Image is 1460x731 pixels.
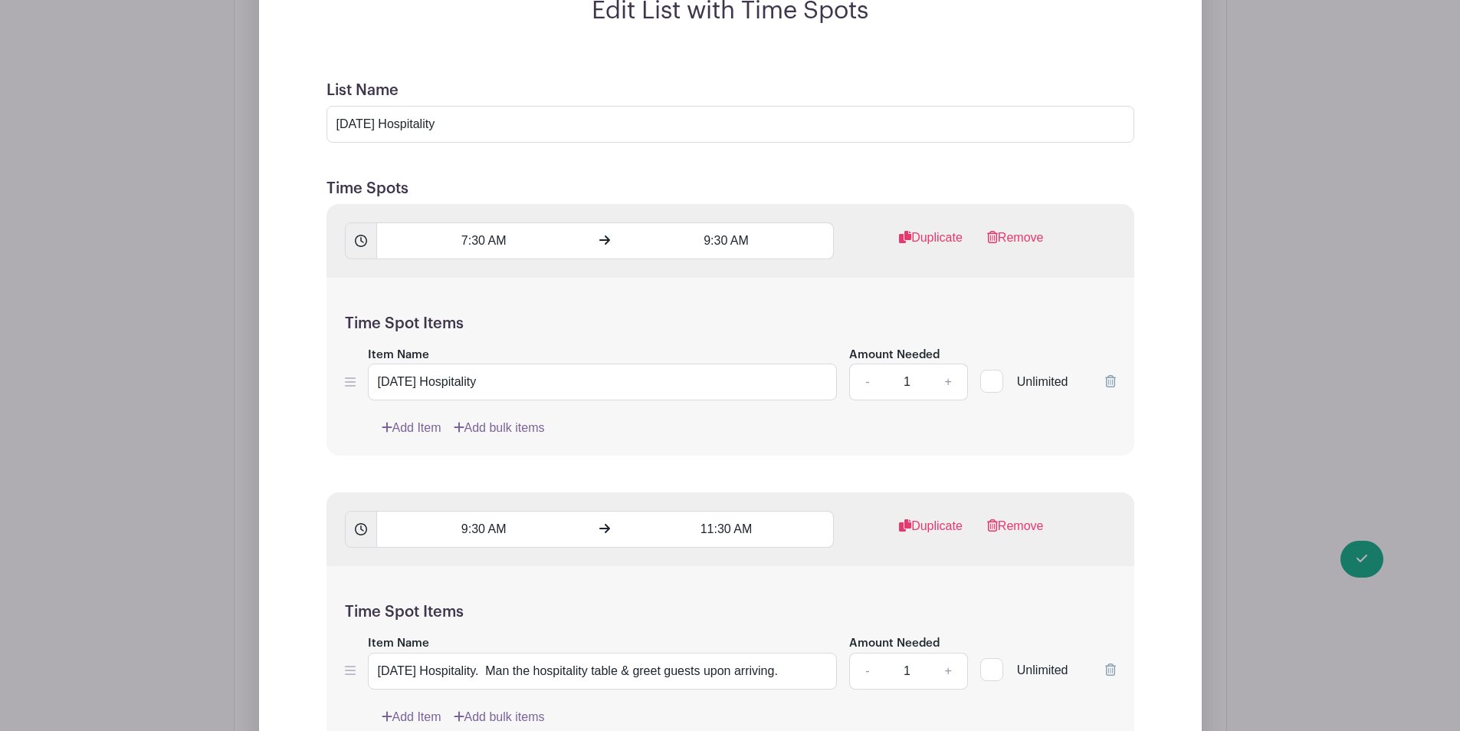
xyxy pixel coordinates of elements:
[326,106,1134,143] input: e.g. Things or volunteers we need for the event
[899,517,963,548] a: Duplicate
[849,635,940,653] label: Amount Needed
[326,179,1134,198] h5: Time Spots
[849,364,884,400] a: -
[368,653,838,690] input: e.g. Snacks or Check-in Attendees
[326,81,399,100] label: List Name
[619,222,834,259] input: Set End Time
[454,708,545,726] a: Add bulk items
[849,653,884,690] a: -
[929,653,967,690] a: +
[345,314,1116,333] h5: Time Spot Items
[376,511,591,548] input: Set Start Time
[368,364,838,400] input: e.g. Snacks or Check-in Attendees
[376,222,591,259] input: Set Start Time
[368,635,429,653] label: Item Name
[382,419,441,437] a: Add Item
[345,603,1116,621] h5: Time Spot Items
[1017,663,1068,677] span: Unlimited
[987,517,1044,548] a: Remove
[382,708,441,726] a: Add Item
[1017,375,1068,388] span: Unlimited
[619,511,834,548] input: Set End Time
[849,347,940,364] label: Amount Needed
[899,229,963,259] a: Duplicate
[987,229,1044,259] a: Remove
[454,419,545,437] a: Add bulk items
[929,364,967,400] a: +
[368,347,429,364] label: Item Name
